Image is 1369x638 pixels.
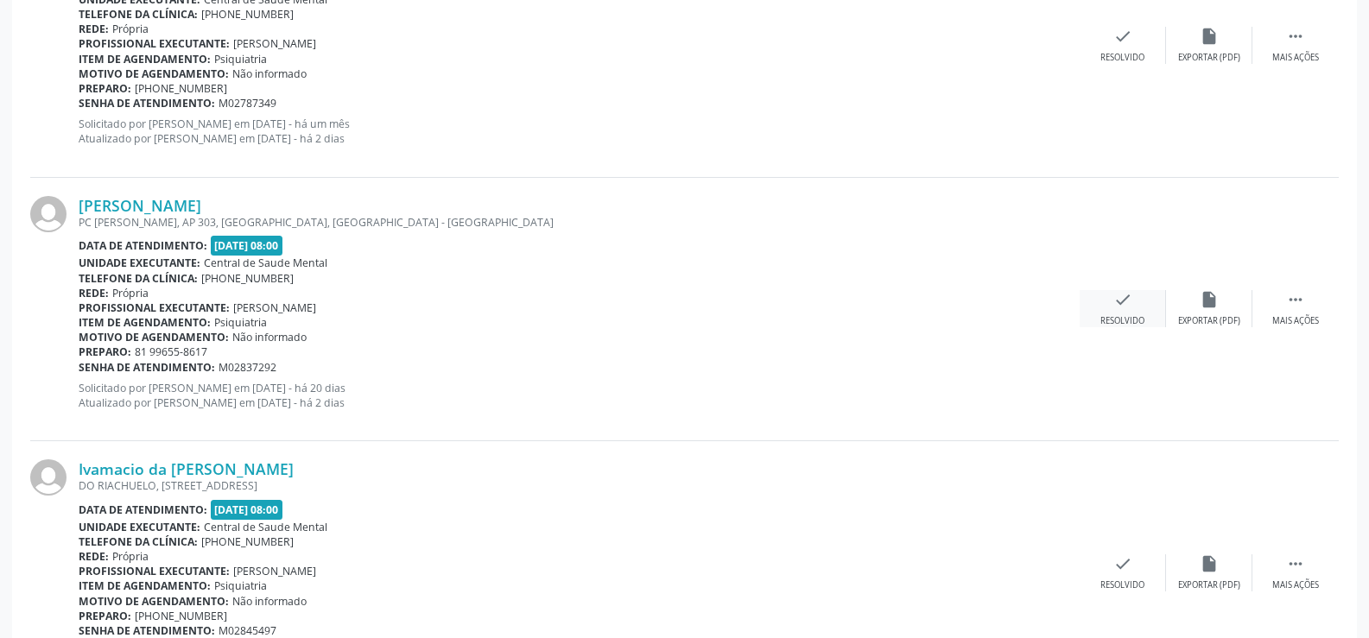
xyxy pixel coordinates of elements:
img: img [30,459,67,496]
b: Data de atendimento: [79,502,207,517]
span: [PERSON_NAME] [233,564,316,578]
b: Senha de atendimento: [79,623,215,638]
b: Rede: [79,286,109,300]
b: Item de agendamento: [79,315,211,330]
span: [PHONE_NUMBER] [135,81,227,96]
b: Telefone da clínica: [79,534,198,549]
i: check [1113,554,1132,573]
span: [PHONE_NUMBER] [201,7,294,22]
div: Exportar (PDF) [1178,315,1240,327]
div: PC [PERSON_NAME], AP 303, [GEOGRAPHIC_DATA], [GEOGRAPHIC_DATA] - [GEOGRAPHIC_DATA] [79,215,1080,230]
b: Profissional executante: [79,300,230,315]
i:  [1286,554,1305,573]
span: Psiquiatria [214,315,267,330]
b: Motivo de agendamento: [79,594,229,609]
span: Própria [112,549,149,564]
a: Ivamacio da [PERSON_NAME] [79,459,294,478]
span: [PHONE_NUMBER] [135,609,227,623]
b: Item de agendamento: [79,52,211,66]
div: Mais ações [1272,579,1319,591]
div: Resolvido [1100,52,1144,64]
b: Rede: [79,22,109,36]
i: insert_drive_file [1200,27,1219,46]
span: Central de Saude Mental [204,520,327,534]
span: [PHONE_NUMBER] [201,271,294,286]
span: Psiquiatria [214,52,267,66]
i: check [1113,27,1132,46]
div: Exportar (PDF) [1178,52,1240,64]
b: Motivo de agendamento: [79,66,229,81]
p: Solicitado por [PERSON_NAME] em [DATE] - há 20 dias Atualizado por [PERSON_NAME] em [DATE] - há 2... [79,381,1080,410]
b: Item de agendamento: [79,578,211,593]
span: Não informado [232,594,307,609]
span: Central de Saude Mental [204,256,327,270]
span: M02787349 [219,96,276,111]
b: Preparo: [79,81,131,96]
span: M02845497 [219,623,276,638]
b: Motivo de agendamento: [79,330,229,344]
b: Senha de atendimento: [79,96,215,111]
i:  [1286,290,1305,309]
b: Unidade executante: [79,256,200,270]
span: 81 99655-8617 [135,344,207,359]
b: Profissional executante: [79,36,230,51]
b: Preparo: [79,344,131,359]
span: [PERSON_NAME] [233,300,316,315]
a: [PERSON_NAME] [79,196,201,215]
b: Data de atendimento: [79,238,207,253]
b: Unidade executante: [79,520,200,534]
span: Própria [112,286,149,300]
span: [DATE] 08:00 [211,500,283,520]
b: Profissional executante: [79,564,230,578]
div: Exportar (PDF) [1178,579,1240,591]
span: [PERSON_NAME] [233,36,316,51]
span: [PHONE_NUMBER] [201,534,294,549]
i: insert_drive_file [1200,554,1219,573]
span: Psiquiatria [214,578,267,593]
i: insert_drive_file [1200,290,1219,309]
span: [DATE] 08:00 [211,236,283,256]
b: Rede: [79,549,109,564]
div: Resolvido [1100,579,1144,591]
div: DO RIACHUELO, [STREET_ADDRESS] [79,478,1080,493]
p: Solicitado por [PERSON_NAME] em [DATE] - há um mês Atualizado por [PERSON_NAME] em [DATE] - há 2 ... [79,117,1080,146]
i:  [1286,27,1305,46]
div: Resolvido [1100,315,1144,327]
b: Telefone da clínica: [79,7,198,22]
i: check [1113,290,1132,309]
img: img [30,196,67,232]
div: Mais ações [1272,315,1319,327]
div: Mais ações [1272,52,1319,64]
b: Preparo: [79,609,131,623]
b: Telefone da clínica: [79,271,198,286]
span: Não informado [232,66,307,81]
span: Não informado [232,330,307,344]
span: M02837292 [219,360,276,375]
span: Própria [112,22,149,36]
b: Senha de atendimento: [79,360,215,375]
